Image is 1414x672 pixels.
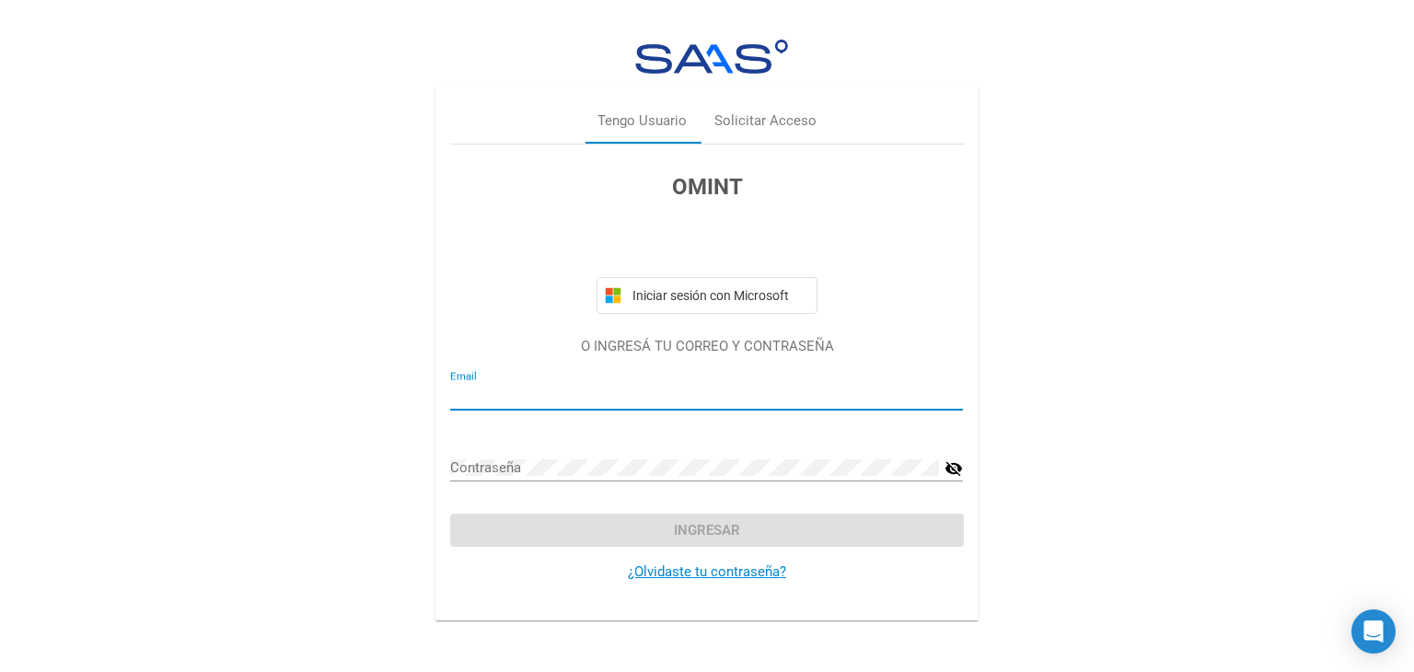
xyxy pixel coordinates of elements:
[597,111,687,133] div: Tengo Usuario
[674,522,740,539] span: Ingresar
[587,224,827,264] iframe: Botón Iniciar sesión con Google
[714,111,817,133] div: Solicitar Acceso
[450,514,963,547] button: Ingresar
[597,277,817,314] button: Iniciar sesión con Microsoft
[1351,609,1396,654] div: Open Intercom Messenger
[628,563,786,580] a: ¿Olvidaste tu contraseña?
[945,458,963,480] mat-icon: visibility_off
[629,288,809,303] span: Iniciar sesión con Microsoft
[450,170,963,203] h3: OMINT
[450,336,963,357] p: O INGRESÁ TU CORREO Y CONTRASEÑA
